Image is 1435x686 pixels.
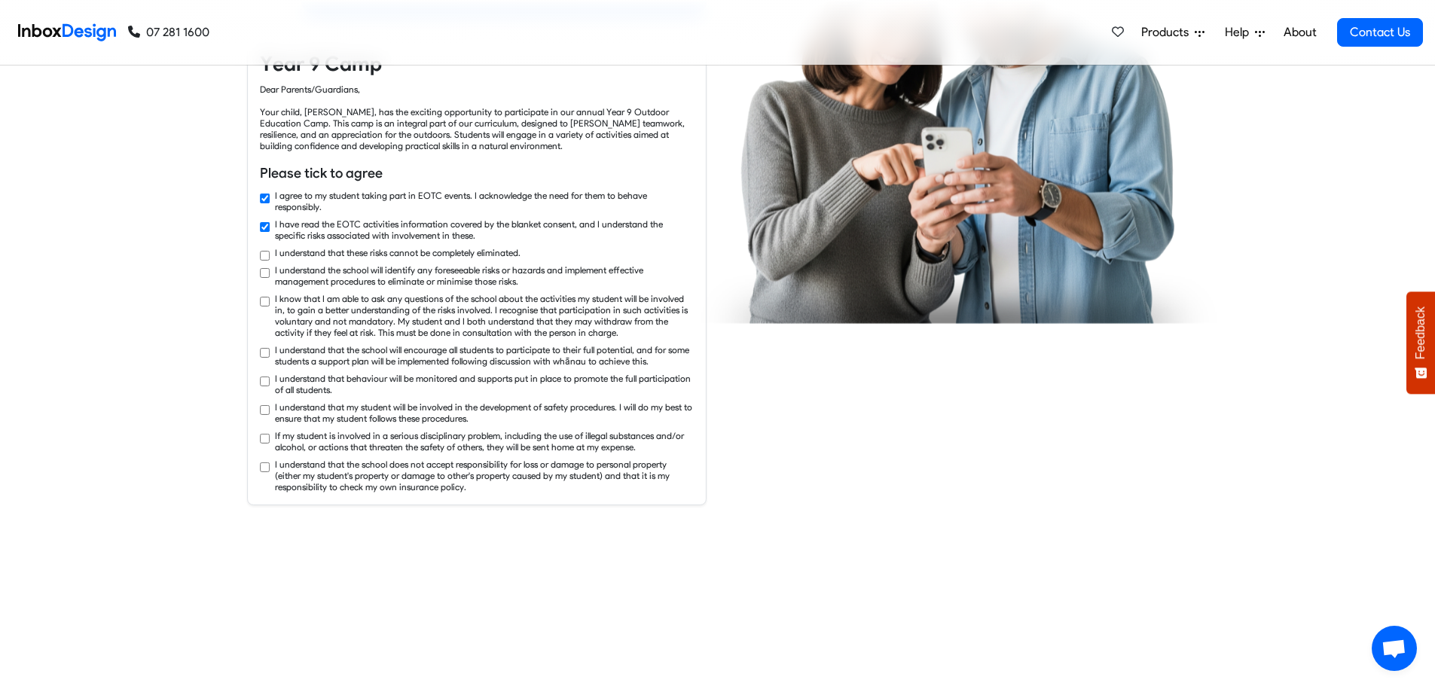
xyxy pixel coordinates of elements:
span: Feedback [1414,306,1427,359]
div: Dear Parents/Guardians, Your child, [PERSON_NAME], has the exciting opportunity to participate in... [260,84,694,151]
label: I understand the school will identify any foreseeable risks or hazards and implement effective ma... [275,264,694,287]
a: Help [1219,17,1271,47]
div: Caregivers [593,529,652,547]
label: I understand that my student will be involved in the development of safety procedures. I will do ... [275,401,694,424]
label: I understand that the school will encourage all students to participate to their full potential, ... [275,344,694,367]
a: About [1279,17,1321,47]
span: Help [1225,23,1255,41]
button: Feedback - Show survey [1406,291,1435,394]
label: I have read the EOTC activities information covered by the blanket consent, and I understand the ... [275,218,694,241]
a: Open chat [1372,626,1417,671]
span: Products [1141,23,1195,41]
label: I agree to my student taking part in EOTC events. I acknowledge the need for them to behave respo... [275,190,694,212]
a: 07 281 1600 [128,23,209,41]
h4: Year 9 Camp [260,50,694,78]
a: Contact Us [1337,18,1423,47]
label: I know that I am able to ask any questions of the school about the activities my student will be ... [275,293,694,338]
img: cargiver_avatar.png [658,529,707,578]
label: I understand that behaviour will be monitored and supports put in place to promote the full parti... [275,373,694,395]
h6: Please tick to agree [260,163,694,183]
label: I understand that these risks cannot be completely eliminated. [275,247,521,258]
a: Products [1135,17,1211,47]
label: If my student is involved in a serious disciplinary problem, including the use of illegal substan... [275,429,694,452]
label: I understand that the school does not accept responsibility for loss or damage to personal proper... [275,458,694,492]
